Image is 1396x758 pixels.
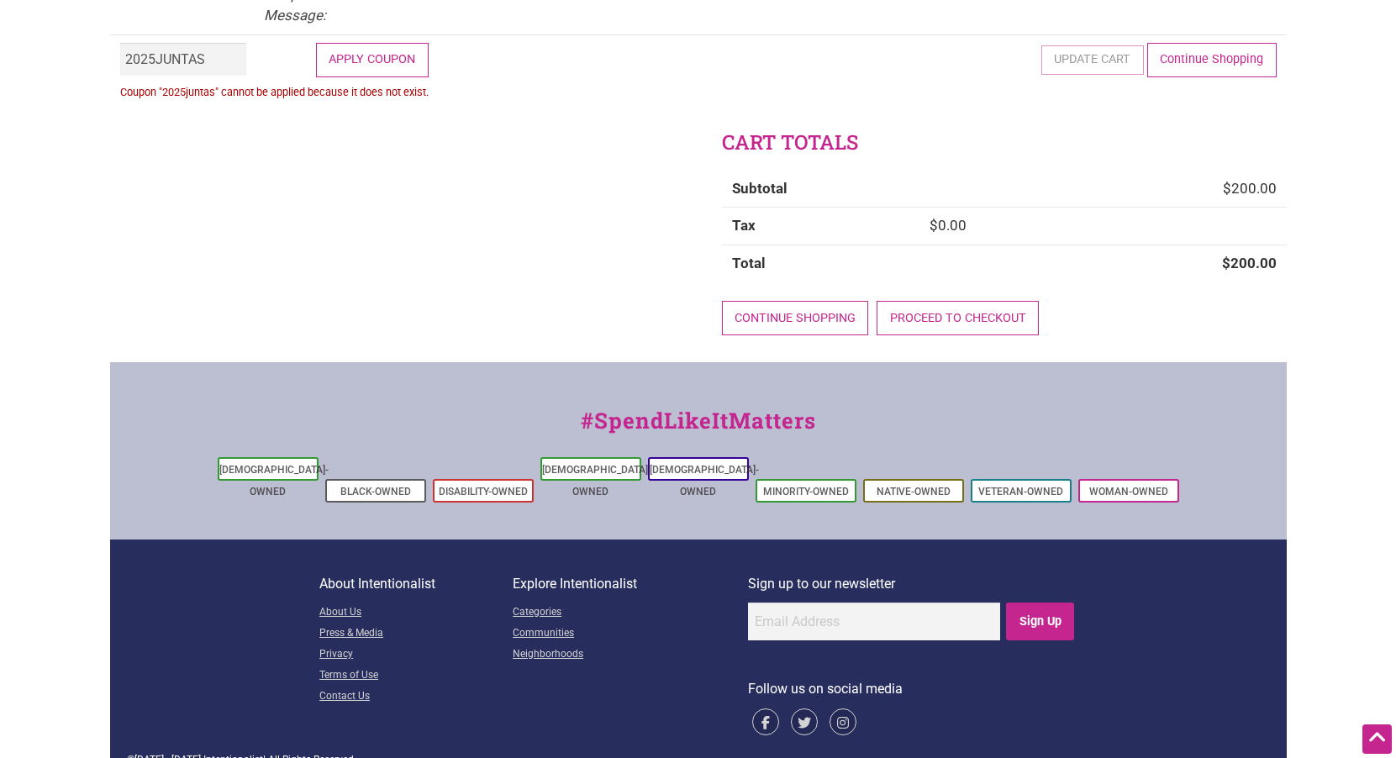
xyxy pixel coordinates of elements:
a: Privacy [319,645,513,666]
input: Coupon code [120,43,246,76]
bdi: 200.00 [1223,180,1277,197]
input: Sign Up [1006,603,1074,640]
th: Total [722,245,919,282]
a: Categories [513,603,748,624]
p: Follow us on social media [748,678,1077,700]
a: About Us [319,603,513,624]
a: Press & Media [319,624,513,645]
div: #SpendLikeItMatters [110,404,1287,454]
a: Neighborhoods [513,645,748,666]
a: Proceed to checkout [877,301,1039,335]
span: $ [930,217,938,234]
span: $ [1222,255,1230,271]
a: Veteran-Owned [978,486,1063,497]
a: Communities [513,624,748,645]
a: Woman-Owned [1089,486,1168,497]
a: Contact Us [319,687,513,708]
dt: Message: [264,5,326,27]
a: Minority-Owned [763,486,849,497]
p: Coupon "2025juntas" cannot be applied because it does not exist. [120,84,429,101]
p: Sign up to our newsletter [748,573,1077,595]
span: $ [1223,180,1231,197]
button: Apply coupon [316,43,429,77]
th: Subtotal [722,171,919,208]
bdi: 200.00 [1222,255,1277,271]
input: Email Address [748,603,1000,640]
th: Tax [722,207,919,245]
p: Explore Intentionalist [513,573,748,595]
a: Continue Shopping [1147,43,1277,77]
a: Native-Owned [877,486,951,497]
button: Update cart [1041,45,1144,74]
a: Black-Owned [340,486,411,497]
h2: Cart totals [722,129,1287,157]
a: Continue shopping [722,301,869,335]
a: Disability-Owned [439,486,528,497]
a: [DEMOGRAPHIC_DATA]-Owned [542,464,651,497]
a: [DEMOGRAPHIC_DATA]-Owned [219,464,329,497]
a: [DEMOGRAPHIC_DATA]-Owned [650,464,759,497]
p: About Intentionalist [319,573,513,595]
bdi: 0.00 [930,217,967,234]
div: Scroll Back to Top [1362,724,1392,754]
a: Terms of Use [319,666,513,687]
